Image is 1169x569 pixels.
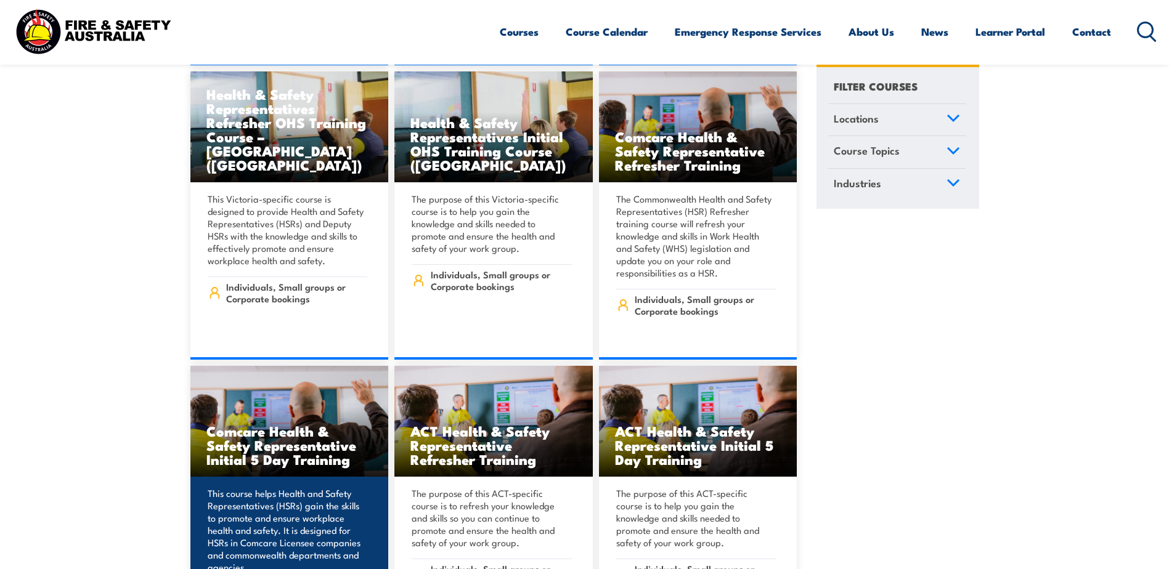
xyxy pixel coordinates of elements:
a: ACT Health & Safety Representative Initial 5 Day Training [599,366,797,477]
img: Health & Safety Representatives Initial OHS Training Course (VIC) [394,71,593,182]
a: About Us [849,15,894,48]
h3: Comcare Health & Safety Representative Refresher Training [615,129,781,172]
a: Comcare Health & Safety Representative Refresher Training [599,71,797,182]
span: Industries [834,175,881,192]
a: Contact [1072,15,1111,48]
a: Course Calendar [566,15,648,48]
p: The purpose of this ACT-specific course is to refresh your knowledge and skills so you can contin... [412,487,572,549]
a: Health & Safety Representatives Initial OHS Training Course ([GEOGRAPHIC_DATA]) [394,71,593,182]
p: The Commonwealth Health and Safety Representatives (HSR) Refresher training course will refresh y... [616,193,776,279]
span: Locations [834,110,879,127]
a: Comcare Health & Safety Representative Initial 5 Day Training [190,366,389,477]
p: The purpose of this ACT-specific course is to help you gain the knowledge and skills needed to pr... [616,487,776,549]
span: Individuals, Small groups or Corporate bookings [635,293,776,317]
img: Comcare Health & Safety Representative Initial 5 Day TRAINING [190,366,389,477]
a: ACT Health & Safety Representative Refresher Training [394,366,593,477]
img: ACT Health & Safety Representative Initial 5 Day TRAINING [599,366,797,477]
h3: ACT Health & Safety Representative Refresher Training [410,424,577,466]
img: ACT Health & Safety Representative Initial 5 Day TRAINING [394,366,593,477]
img: Health & Safety Representatives Initial OHS Training Course (VIC) [190,71,389,182]
a: Health & Safety Representatives Refresher OHS Training Course – [GEOGRAPHIC_DATA] ([GEOGRAPHIC_DA... [190,71,389,182]
h3: ACT Health & Safety Representative Initial 5 Day Training [615,424,781,466]
a: Locations [828,104,966,136]
img: Comcare Health & Safety Representative Initial 5 Day TRAINING [599,71,797,182]
span: Individuals, Small groups or Corporate bookings [226,281,367,304]
a: News [921,15,948,48]
h4: FILTER COURSES [834,78,918,94]
span: Course Topics [834,143,900,159]
a: Emergency Response Services [675,15,821,48]
a: Course Topics [828,137,966,169]
a: Industries [828,169,966,201]
p: This Victoria-specific course is designed to provide Health and Safety Representatives (HSRs) and... [208,193,368,267]
h3: Health & Safety Representatives Initial OHS Training Course ([GEOGRAPHIC_DATA]) [410,115,577,172]
h3: Health & Safety Representatives Refresher OHS Training Course – [GEOGRAPHIC_DATA] ([GEOGRAPHIC_DA... [206,87,373,172]
a: Courses [500,15,539,48]
h3: Comcare Health & Safety Representative Initial 5 Day Training [206,424,373,466]
span: Individuals, Small groups or Corporate bookings [431,268,572,292]
a: Learner Portal [976,15,1045,48]
p: The purpose of this Victoria-specific course is to help you gain the knowledge and skills needed ... [412,193,572,254]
